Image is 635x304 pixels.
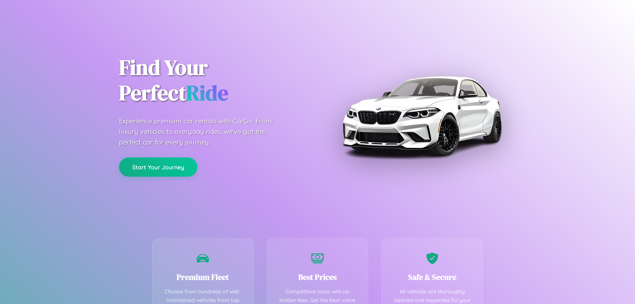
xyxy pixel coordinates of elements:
[186,78,228,107] span: Ride
[339,33,504,198] img: Premium BMW car rental vehicle
[277,272,358,282] h3: Best Prices
[119,157,197,177] button: Start Your Journey
[119,55,308,106] h1: Find Your Perfect
[392,272,473,282] h3: Safe & Secure
[162,272,243,282] h3: Premium Fleet
[119,116,284,148] p: Experience premium car rentals with CarGo. From luxury vehicles to everyday rides, we've got the ...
